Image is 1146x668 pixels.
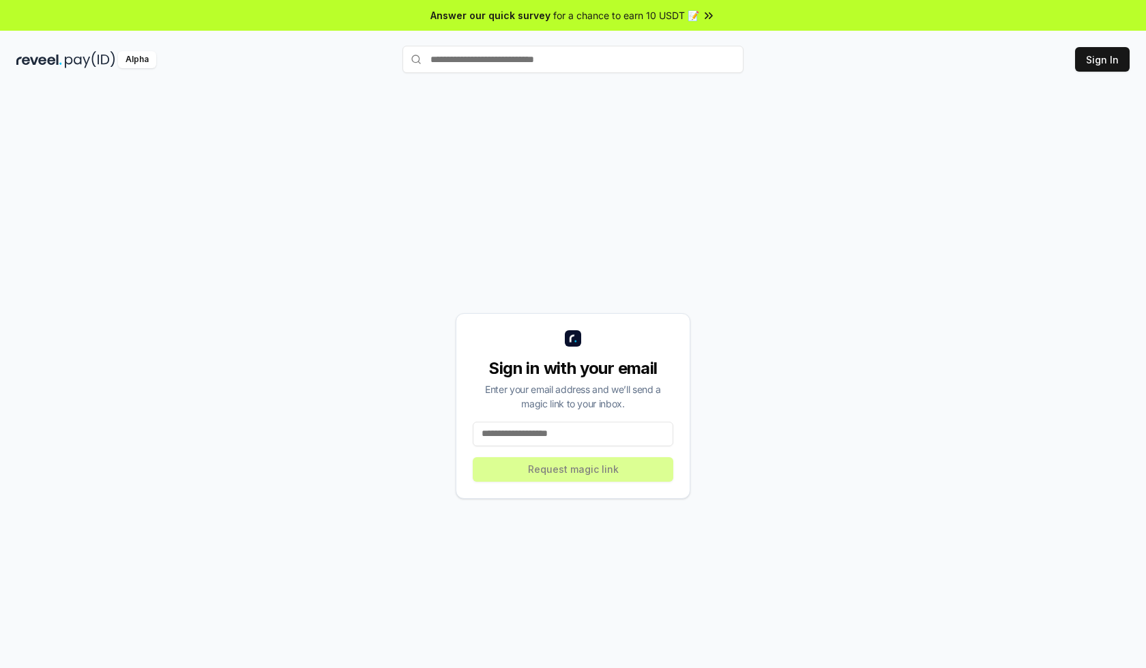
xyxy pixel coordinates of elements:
[565,330,581,347] img: logo_small
[1075,47,1130,72] button: Sign In
[553,8,699,23] span: for a chance to earn 10 USDT 📝
[118,51,156,68] div: Alpha
[65,51,115,68] img: pay_id
[473,358,673,379] div: Sign in with your email
[16,51,62,68] img: reveel_dark
[430,8,550,23] span: Answer our quick survey
[473,382,673,411] div: Enter your email address and we’ll send a magic link to your inbox.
